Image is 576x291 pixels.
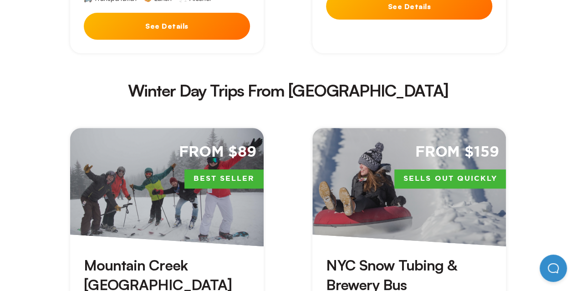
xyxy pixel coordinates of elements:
[415,143,499,162] span: From $159
[540,255,567,282] iframe: Help Scout Beacon - Open
[60,82,516,99] h2: Winter Day Trips From [GEOGRAPHIC_DATA]
[179,143,256,162] span: From $89
[184,169,264,189] span: Best Seller
[394,169,506,189] span: Sells Out Quickly
[84,13,250,40] button: See Details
